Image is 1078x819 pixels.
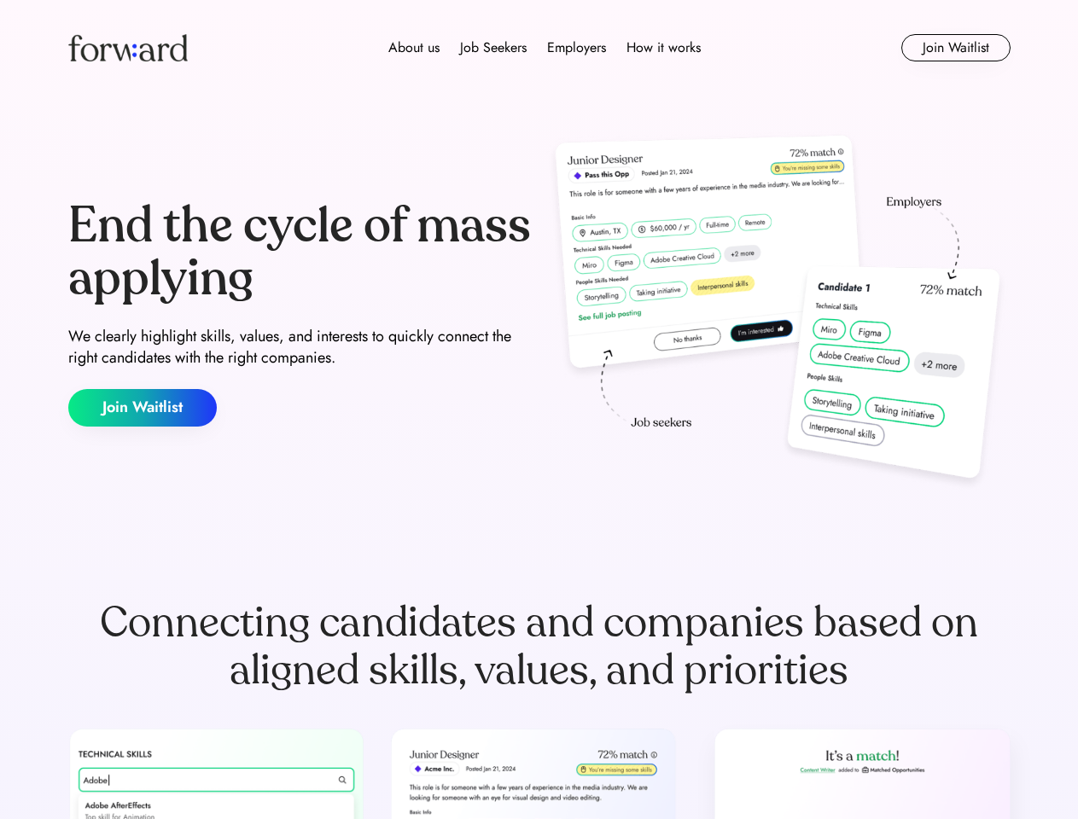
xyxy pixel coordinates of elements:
img: Forward logo [68,34,188,61]
div: Connecting candidates and companies based on aligned skills, values, and priorities [68,599,1011,694]
button: Join Waitlist [901,34,1011,61]
div: About us [388,38,440,58]
button: Join Waitlist [68,389,217,427]
div: Job Seekers [460,38,527,58]
div: We clearly highlight skills, values, and interests to quickly connect the right candidates with t... [68,326,533,369]
div: End the cycle of mass applying [68,200,533,305]
div: How it works [626,38,701,58]
div: Employers [547,38,606,58]
img: hero-image.png [546,130,1011,497]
